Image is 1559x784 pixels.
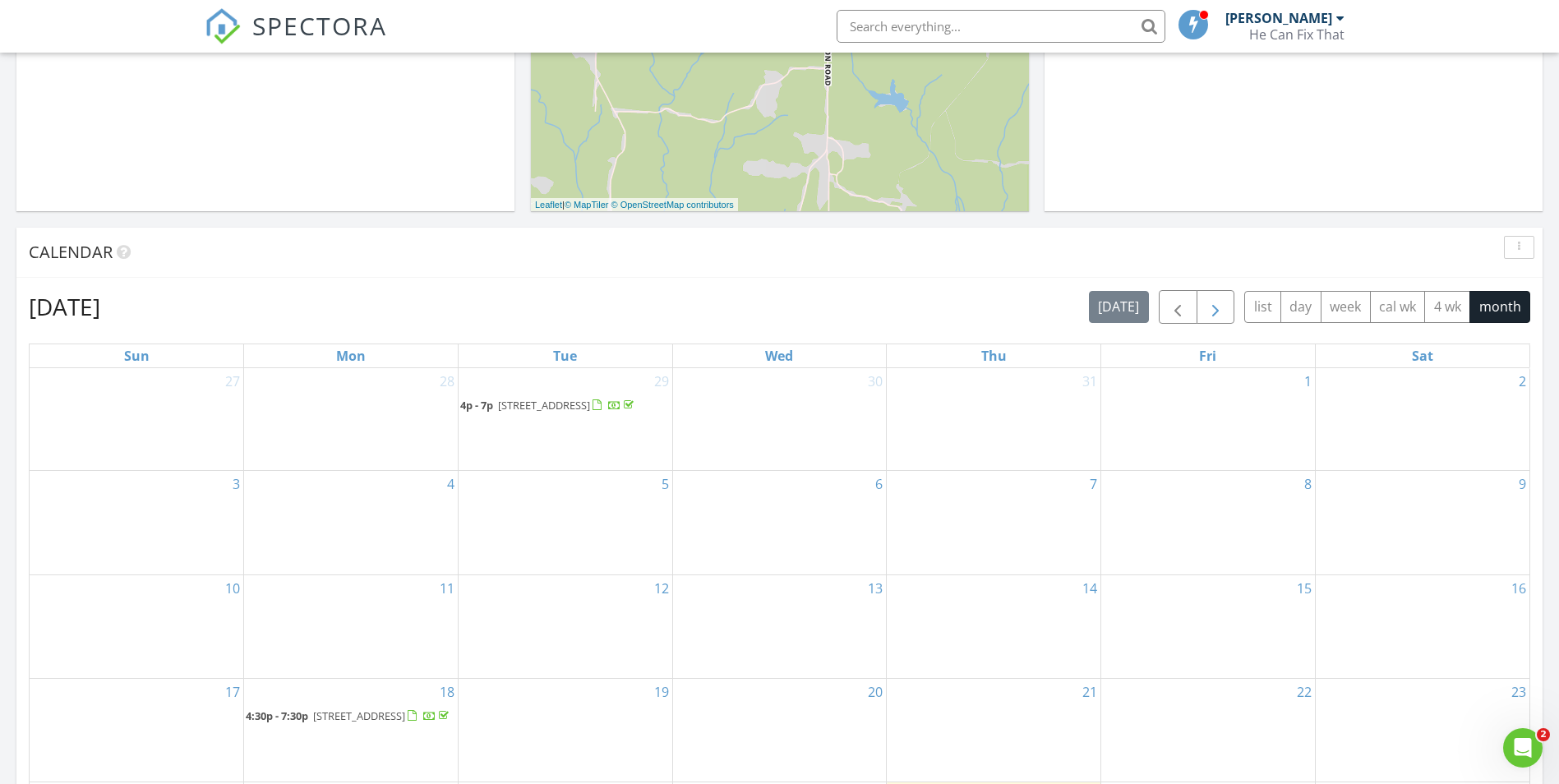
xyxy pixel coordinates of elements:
[1159,290,1197,324] button: Previous month
[1244,291,1281,323] button: list
[1469,291,1530,323] button: month
[222,368,243,394] a: Go to July 27, 2025
[436,368,458,394] a: Go to July 28, 2025
[1079,679,1100,705] a: Go to August 21, 2025
[458,471,672,574] td: Go to August 5, 2025
[30,678,244,782] td: Go to August 17, 2025
[1101,471,1316,574] td: Go to August 8, 2025
[333,344,369,367] a: Monday
[29,241,113,263] span: Calendar
[458,678,672,782] td: Go to August 19, 2025
[1294,679,1315,705] a: Go to August 22, 2025
[1301,471,1315,497] a: Go to August 8, 2025
[1515,471,1529,497] a: Go to August 9, 2025
[30,471,244,574] td: Go to August 3, 2025
[313,708,405,723] span: [STREET_ADDRESS]
[887,678,1101,782] td: Go to August 21, 2025
[444,471,458,497] a: Go to August 4, 2025
[222,679,243,705] a: Go to August 17, 2025
[246,708,308,723] span: 4:30p - 7:30p
[1508,679,1529,705] a: Go to August 23, 2025
[1370,291,1426,323] button: cal wk
[460,398,493,413] span: 4p - 7p
[651,575,672,602] a: Go to August 12, 2025
[1197,290,1235,324] button: Next month
[222,575,243,602] a: Go to August 10, 2025
[246,708,452,723] a: 4:30p - 7:30p [STREET_ADDRESS]
[658,471,672,497] a: Go to August 5, 2025
[1079,368,1100,394] a: Go to July 31, 2025
[252,8,387,43] span: SPECTORA
[535,200,562,210] a: Leaflet
[672,368,887,471] td: Go to July 30, 2025
[651,368,672,394] a: Go to July 29, 2025
[29,290,100,323] h2: [DATE]
[865,368,886,394] a: Go to July 30, 2025
[205,8,241,44] img: The Best Home Inspection Software - Spectora
[244,471,459,574] td: Go to August 4, 2025
[30,574,244,678] td: Go to August 10, 2025
[1086,471,1100,497] a: Go to August 7, 2025
[1321,291,1371,323] button: week
[651,679,672,705] a: Go to August 19, 2025
[1315,471,1529,574] td: Go to August 9, 2025
[1315,368,1529,471] td: Go to August 2, 2025
[1101,574,1316,678] td: Go to August 15, 2025
[1537,728,1550,741] span: 2
[837,10,1165,43] input: Search everything...
[887,471,1101,574] td: Go to August 7, 2025
[1315,574,1529,678] td: Go to August 16, 2025
[498,398,590,413] span: [STREET_ADDRESS]
[762,344,796,367] a: Wednesday
[1294,575,1315,602] a: Go to August 15, 2025
[436,679,458,705] a: Go to August 18, 2025
[978,344,1010,367] a: Thursday
[1079,575,1100,602] a: Go to August 14, 2025
[246,707,456,726] a: 4:30p - 7:30p [STREET_ADDRESS]
[458,368,672,471] td: Go to July 29, 2025
[865,679,886,705] a: Go to August 20, 2025
[205,22,387,57] a: SPECTORA
[1101,368,1316,471] td: Go to August 1, 2025
[1301,368,1315,394] a: Go to August 1, 2025
[229,471,243,497] a: Go to August 3, 2025
[121,344,153,367] a: Sunday
[1515,368,1529,394] a: Go to August 2, 2025
[672,678,887,782] td: Go to August 20, 2025
[611,200,734,210] a: © OpenStreetMap contributors
[565,200,609,210] a: © MapTiler
[460,396,671,416] a: 4p - 7p [STREET_ADDRESS]
[550,344,580,367] a: Tuesday
[865,575,886,602] a: Go to August 13, 2025
[672,574,887,678] td: Go to August 13, 2025
[1089,291,1149,323] button: [DATE]
[1409,344,1437,367] a: Saturday
[1503,728,1543,768] iframe: Intercom live chat
[1196,344,1220,367] a: Friday
[531,198,738,212] div: |
[1280,291,1321,323] button: day
[1315,678,1529,782] td: Go to August 23, 2025
[244,368,459,471] td: Go to July 28, 2025
[872,471,886,497] a: Go to August 6, 2025
[1101,678,1316,782] td: Go to August 22, 2025
[460,398,637,413] a: 4p - 7p [STREET_ADDRESS]
[1424,291,1470,323] button: 4 wk
[887,368,1101,471] td: Go to July 31, 2025
[1225,10,1332,26] div: [PERSON_NAME]
[458,574,672,678] td: Go to August 12, 2025
[30,368,244,471] td: Go to July 27, 2025
[244,574,459,678] td: Go to August 11, 2025
[1508,575,1529,602] a: Go to August 16, 2025
[887,574,1101,678] td: Go to August 14, 2025
[672,471,887,574] td: Go to August 6, 2025
[436,575,458,602] a: Go to August 11, 2025
[244,678,459,782] td: Go to August 18, 2025
[1249,26,1345,43] div: He Can Fix That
